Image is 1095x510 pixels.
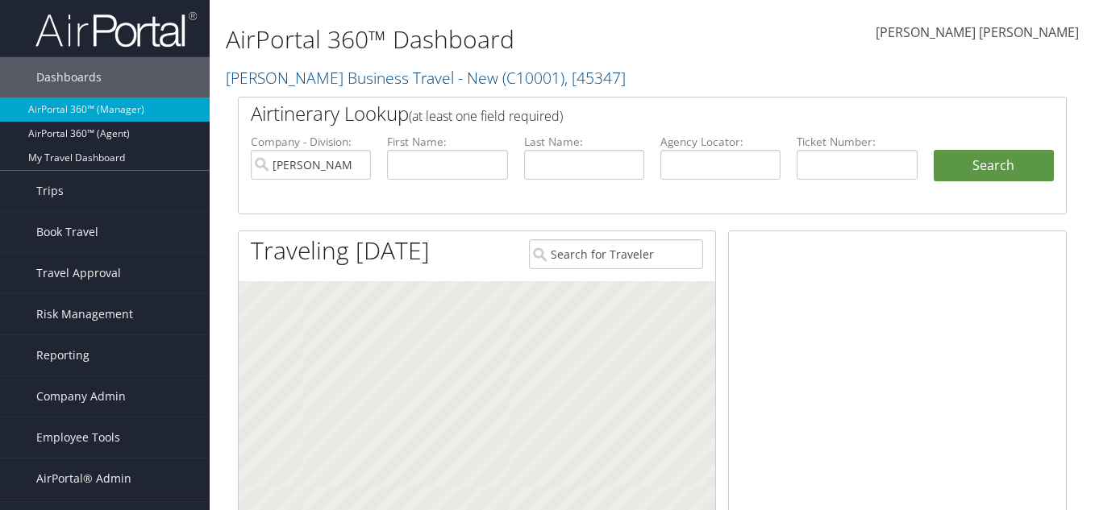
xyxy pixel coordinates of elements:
label: First Name: [387,134,507,150]
span: Dashboards [36,57,102,97]
span: Trips [36,171,64,211]
label: Agency Locator: [660,134,781,150]
h2: Airtinerary Lookup [251,100,985,127]
span: Travel Approval [36,253,121,293]
a: [PERSON_NAME] [PERSON_NAME] [876,8,1079,58]
h1: Traveling [DATE] [251,234,430,267]
input: Search for Traveler [529,239,703,269]
span: AirPortal® Admin [36,458,131,499]
h1: AirPortal 360™ Dashboard [226,23,794,56]
button: Search [934,150,1054,182]
span: Reporting [36,335,90,375]
a: [PERSON_NAME] Business Travel - New [226,67,626,89]
span: , [ 45347 ] [564,67,626,89]
span: Employee Tools [36,417,120,458]
label: Company - Division: [251,134,371,150]
span: Book Travel [36,212,98,252]
label: Ticket Number: [797,134,917,150]
img: airportal-logo.png [35,10,197,48]
span: ( C10001 ) [502,67,564,89]
span: [PERSON_NAME] [PERSON_NAME] [876,23,1079,41]
span: (at least one field required) [409,107,563,125]
span: Risk Management [36,294,133,334]
label: Last Name: [524,134,644,150]
span: Company Admin [36,376,126,417]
